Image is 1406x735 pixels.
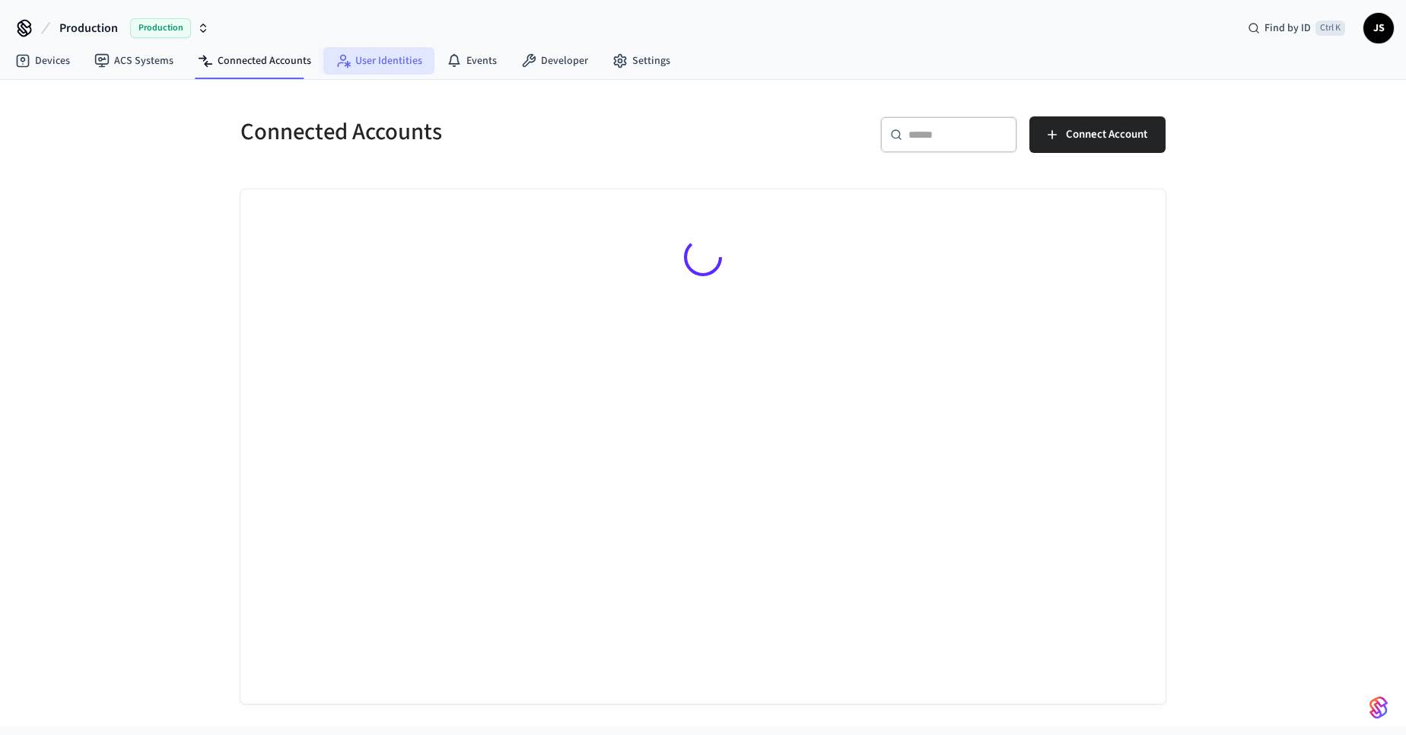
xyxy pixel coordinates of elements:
a: Connected Accounts [186,47,323,75]
span: Ctrl K [1315,21,1345,36]
a: User Identities [323,47,434,75]
span: Production [59,19,118,37]
span: Find by ID [1264,21,1311,36]
img: SeamLogoGradient.69752ec5.svg [1369,695,1388,720]
button: JS [1363,13,1394,43]
a: Developer [509,47,600,75]
button: Connect Account [1029,116,1166,153]
span: Production [130,18,191,38]
span: JS [1365,14,1392,42]
a: Events [434,47,509,75]
div: Find by IDCtrl K [1236,14,1357,42]
a: ACS Systems [82,47,186,75]
a: Devices [3,47,82,75]
a: Settings [600,47,682,75]
span: Connect Account [1066,125,1147,145]
h5: Connected Accounts [240,116,694,148]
